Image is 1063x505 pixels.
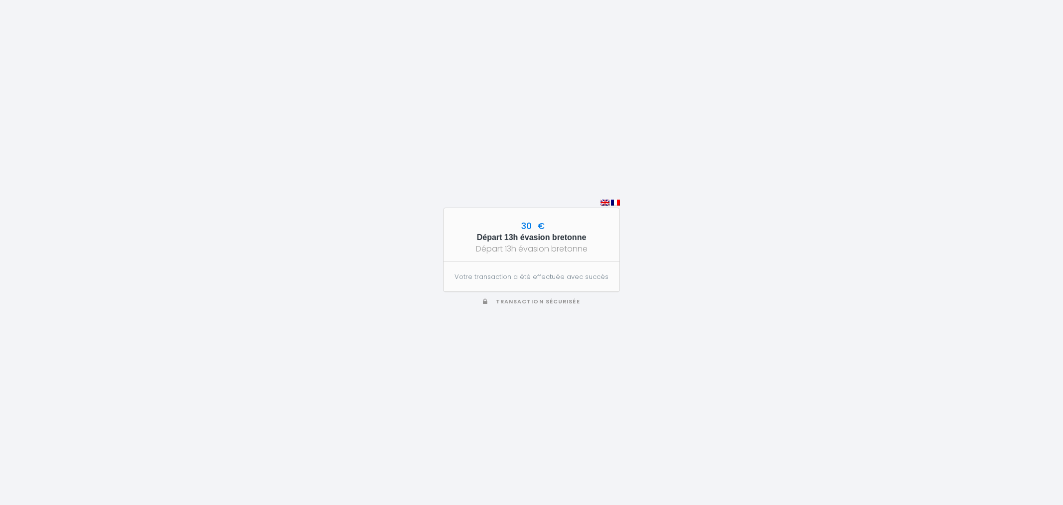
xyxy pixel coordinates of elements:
[455,272,608,282] p: Votre transaction a été effectuée avec succès
[496,298,580,305] span: Transaction sécurisée
[453,233,610,242] h5: Départ 13h évasion bretonne
[601,200,609,206] img: en.png
[519,220,545,232] span: 30 €
[453,243,610,255] div: Départ 13h évasion bretonne
[611,200,620,206] img: fr.png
